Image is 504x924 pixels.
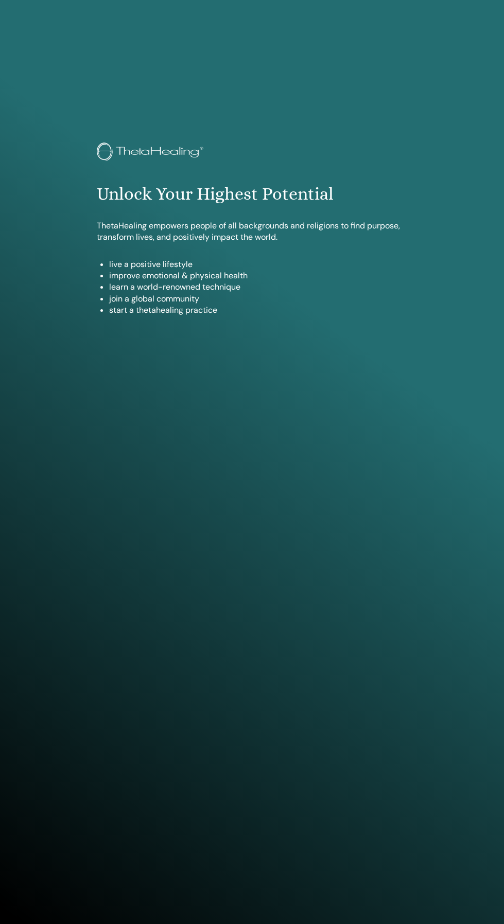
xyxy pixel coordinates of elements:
h1: Unlock Your Highest Potential [97,184,407,205]
li: start a thetahealing practice [109,305,407,316]
li: learn a world-renowned technique [109,281,407,293]
p: ThetaHealing empowers people of all backgrounds and religions to find purpose, transform lives, a... [97,220,407,243]
li: join a global community [109,293,407,305]
li: live a positive lifestyle [109,259,407,270]
li: improve emotional & physical health [109,270,407,281]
